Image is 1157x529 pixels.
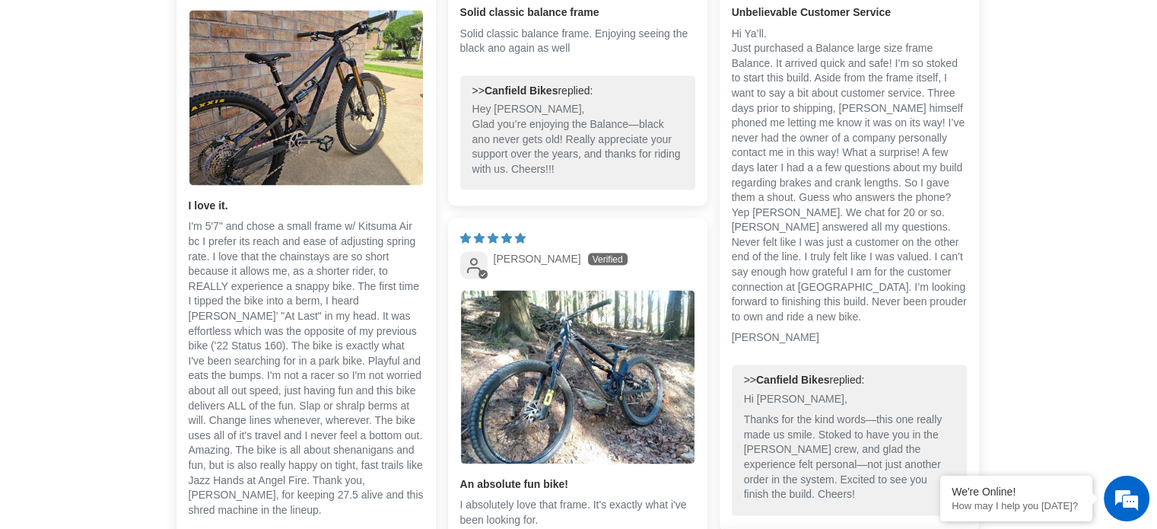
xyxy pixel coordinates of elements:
[732,5,967,21] b: Unbelievable Customer Service
[102,85,278,105] div: Chat with us now
[952,486,1081,498] div: We're Online!
[952,500,1081,511] p: How may I help you today?
[472,102,683,177] p: Hey [PERSON_NAME], Glad you’re enjoying the Balance—black ano never gets old! Really appreciate y...
[189,219,424,518] p: I'm 5'7" and chose a small frame w/ Kitsuma Air bc I prefer its reach and ease of adjusting sprin...
[189,10,424,186] a: Link to user picture 1
[460,477,695,492] b: An absolute fun bike!
[460,290,695,465] a: Link to user picture 1
[494,253,581,265] span: [PERSON_NAME]
[756,374,829,386] b: Canfield Bikes
[460,5,695,21] b: Solid classic balance frame
[732,330,967,346] p: [PERSON_NAME]
[461,291,695,464] img: User picture
[732,27,967,325] p: Hi Ya’ll. Just purchased a Balance large size frame Balance. It arrived quick and safe! I’m so st...
[49,76,87,114] img: d_696896380_company_1647369064580_696896380
[744,392,955,407] p: Hi [PERSON_NAME],
[744,413,955,502] p: Thanks for the kind words—this one really made us smile. Stoked to have you in the [PERSON_NAME] ...
[189,11,423,186] img: User picture
[485,84,558,97] b: Canfield Bikes
[17,84,40,107] div: Navigation go back
[460,27,695,56] p: Solid classic balance frame. Enjoying seeing the black ano again as well
[8,361,290,414] textarea: Type your message and hit 'Enter'
[472,84,683,99] div: >> replied:
[88,164,210,318] span: We're online!
[460,232,526,244] span: 5 star review
[744,373,955,388] div: >> replied:
[250,8,286,44] div: Minimize live chat window
[189,199,424,214] b: I love it.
